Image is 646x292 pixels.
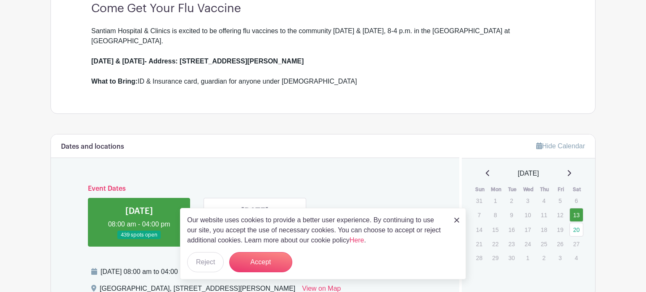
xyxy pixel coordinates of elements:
p: 14 [472,223,486,236]
p: Our website uses cookies to provide a better user experience. By continuing to use our site, you ... [187,215,445,245]
p: 25 [537,237,551,250]
th: Sat [569,185,585,194]
a: 13 [569,208,583,222]
h6: Event Dates [81,185,429,193]
p: 12 [553,208,567,221]
div: [DATE] 08:00 am to 04:00 pm [101,267,384,277]
th: Wed [520,185,537,194]
p: 4 [569,251,583,264]
p: 21 [472,237,486,250]
p: 29 [488,251,502,264]
p: 7 [472,208,486,221]
th: Mon [488,185,504,194]
p: 8 [488,208,502,221]
p: 26 [553,237,567,250]
strong: [DATE] & [DATE]- [91,58,147,65]
p: 5 [553,194,567,207]
button: Accept [229,252,292,272]
p: 18 [537,223,551,236]
p: 23 [505,237,519,250]
a: 20 [569,223,583,237]
p: 2 [537,251,551,264]
p: 19 [553,223,567,236]
p: 28 [472,251,486,264]
img: close_button-5f87c8562297e5c2d7936805f587ecaba9071eb48480494691a3f1689db116b3.svg [454,218,459,223]
th: Sun [472,185,488,194]
p: 16 [505,223,519,236]
th: Thu [537,185,553,194]
p: 11 [537,208,551,221]
p: 3 [553,251,567,264]
p: 24 [521,237,535,250]
p: 1 [521,251,535,264]
span: [DATE] [518,168,539,179]
p: 4 [537,194,551,207]
h3: Come Get Your Flu Vaccine [91,2,555,16]
a: Here [349,237,364,244]
p: 22 [488,237,502,250]
strong: Address: [STREET_ADDRESS][PERSON_NAME] What to Bring: [91,58,304,85]
p: 9 [505,208,519,221]
p: 30 [505,251,519,264]
p: 6 [569,194,583,207]
p: 31 [472,194,486,207]
button: Reject [187,252,224,272]
h6: Dates and locations [61,143,124,151]
p: 27 [569,237,583,250]
p: 17 [521,223,535,236]
th: Tue [504,185,521,194]
p: 1 [488,194,502,207]
a: Hide Calendar [536,142,585,150]
p: 3 [521,194,535,207]
p: 10 [521,208,535,221]
p: 15 [488,223,502,236]
th: Fri [553,185,569,194]
p: 2 [505,194,519,207]
div: Santiam Hospital & Clinics is excited to be offering flu vaccines to the community [DATE] & [DATE... [91,26,555,87]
